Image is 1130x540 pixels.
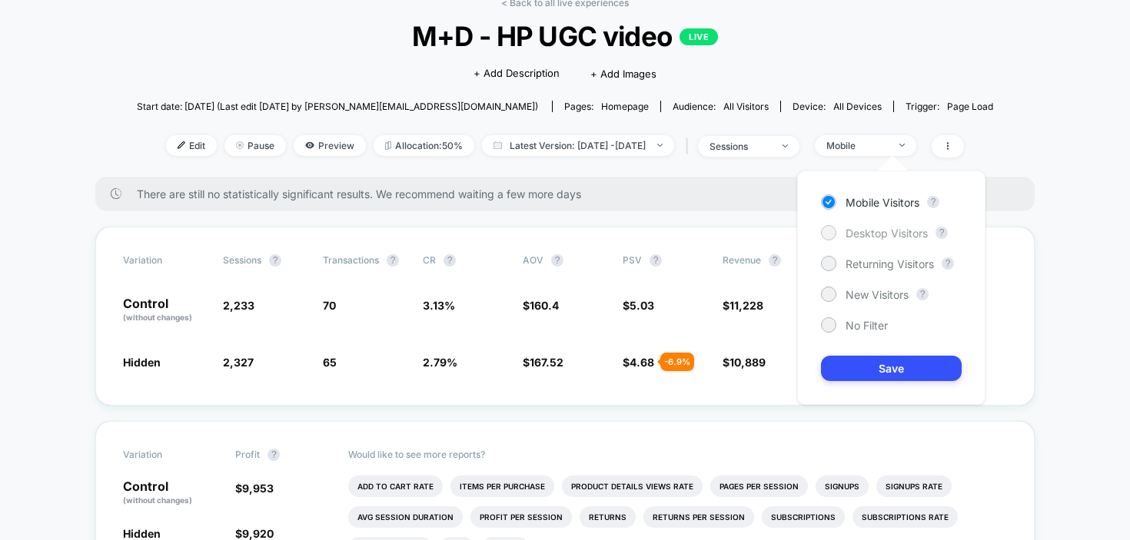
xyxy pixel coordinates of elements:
[348,449,1008,460] p: Would like to see more reports?
[423,356,457,369] span: 2.79 %
[723,101,769,112] span: All Visitors
[348,475,443,497] li: Add To Cart Rate
[762,506,845,528] li: Subscriptions
[833,101,882,112] span: all devices
[783,144,788,147] img: end
[643,506,754,528] li: Returns Per Session
[630,299,654,312] span: 5.03
[323,299,336,312] span: 70
[680,28,718,45] p: LIVE
[523,299,559,312] span: $
[123,449,208,461] span: Variation
[846,227,928,240] span: Desktop Visitors
[348,506,463,528] li: Avg Session Duration
[423,254,436,266] span: CR
[423,299,455,312] span: 3.13 %
[523,254,543,266] span: AOV
[235,449,260,460] span: Profit
[899,144,905,147] img: end
[474,66,560,81] span: + Add Description
[852,506,958,528] li: Subscriptions Rate
[846,319,888,332] span: No Filter
[846,257,934,270] span: Returning Visitors
[723,356,766,369] span: $
[826,140,888,151] div: Mobile
[123,356,161,369] span: Hidden
[876,475,952,497] li: Signups Rate
[523,356,563,369] span: $
[657,144,663,147] img: end
[223,299,254,312] span: 2,233
[816,475,869,497] li: Signups
[374,135,474,156] span: Allocation: 50%
[942,257,954,270] button: ?
[623,299,654,312] span: $
[470,506,572,528] li: Profit Per Session
[123,313,192,322] span: (without changes)
[916,288,929,300] button: ?
[710,141,771,152] div: sessions
[387,254,399,267] button: ?
[927,196,939,208] button: ?
[630,356,654,369] span: 4.68
[846,196,919,209] span: Mobile Visitors
[936,227,948,239] button: ?
[650,254,662,267] button: ?
[242,482,274,495] span: 9,953
[564,101,649,112] div: Pages:
[235,527,274,540] span: $
[323,356,337,369] span: 65
[660,353,694,371] div: - 6.9 %
[947,101,993,112] span: Page Load
[166,135,217,156] span: Edit
[323,254,379,266] span: Transactions
[846,288,909,301] span: New Visitors
[769,254,781,267] button: ?
[123,527,161,540] span: Hidden
[123,480,220,506] p: Control
[494,141,502,149] img: calendar
[590,68,656,80] span: + Add Images
[906,101,993,112] div: Trigger:
[223,254,261,266] span: Sessions
[294,135,366,156] span: Preview
[562,475,703,497] li: Product Details Views Rate
[236,141,244,149] img: end
[137,101,538,112] span: Start date: [DATE] (Last edit [DATE] by [PERSON_NAME][EMAIL_ADDRESS][DOMAIN_NAME])
[123,495,192,505] span: (without changes)
[268,449,280,461] button: ?
[530,356,563,369] span: 167.52
[123,254,208,267] span: Variation
[235,482,274,495] span: $
[178,141,185,149] img: edit
[780,101,893,112] span: Device:
[623,356,654,369] span: $
[730,356,766,369] span: 10,889
[269,254,281,267] button: ?
[730,299,763,312] span: 11,228
[623,254,642,266] span: PSV
[444,254,456,267] button: ?
[450,475,554,497] li: Items Per Purchase
[137,187,1004,200] span: There are still no statistically significant results. We recommend waiting a few more days
[710,475,808,497] li: Pages Per Session
[224,135,286,156] span: Pause
[242,527,274,540] span: 9,920
[530,299,559,312] span: 160.4
[385,141,391,150] img: rebalance
[482,135,674,156] span: Latest Version: [DATE] - [DATE]
[580,506,636,528] li: Returns
[682,135,698,157] span: |
[821,356,962,381] button: Save
[723,299,763,312] span: $
[180,20,950,52] span: M+D - HP UGC video
[601,101,649,112] span: homepage
[223,356,254,369] span: 2,327
[551,254,563,267] button: ?
[673,101,769,112] div: Audience:
[723,254,761,266] span: Revenue
[123,297,208,323] p: Control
